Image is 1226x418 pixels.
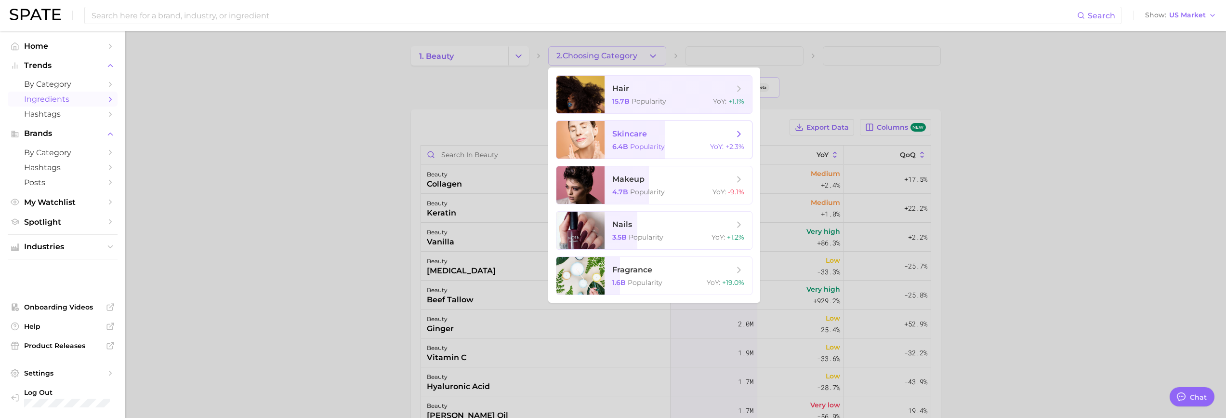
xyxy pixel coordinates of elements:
span: makeup [612,175,645,184]
a: Spotlight [8,215,118,229]
span: Trends [24,61,101,70]
a: Home [8,39,118,54]
span: by Category [24,148,101,157]
a: Hashtags [8,107,118,121]
span: Popularity [628,278,662,287]
span: Show [1145,13,1166,18]
span: -9.1% [728,188,744,196]
span: YoY : [712,233,725,242]
a: Log out. Currently logged in with e-mail unhokang@lghnh.com. [8,385,118,410]
a: Ingredients [8,92,118,107]
span: Ingredients [24,94,101,104]
input: Search here for a brand, industry, or ingredient [91,7,1077,24]
span: US Market [1169,13,1206,18]
span: Popularity [629,233,663,242]
button: Brands [8,126,118,141]
span: Popularity [630,188,665,196]
a: by Category [8,77,118,92]
span: 4.7b [612,188,628,196]
ul: 2.Choosing Category [548,67,760,303]
span: 3.5b [612,233,627,242]
span: by Category [24,80,101,89]
button: ShowUS Market [1143,9,1219,22]
span: Hashtags [24,109,101,119]
span: 1.6b [612,278,626,287]
a: Posts [8,175,118,190]
a: My Watchlist [8,195,118,210]
span: skincare [612,129,647,138]
span: hair [612,84,629,93]
span: 6.4b [612,142,628,151]
a: Product Releases [8,338,118,353]
span: Popularity [630,142,665,151]
a: Help [8,319,118,334]
span: Posts [24,178,101,187]
span: YoY : [710,142,724,151]
span: 15.7b [612,97,630,106]
span: nails [612,220,632,229]
span: fragrance [612,265,652,274]
a: by Category [8,145,118,160]
span: Popularity [632,97,666,106]
span: +2.3% [725,142,744,151]
span: Brands [24,129,101,138]
span: Help [24,322,101,331]
span: +1.2% [727,233,744,242]
button: Trends [8,58,118,73]
span: Settings [24,369,101,378]
span: +19.0% [722,278,744,287]
img: SPATE [10,9,61,20]
button: Industries [8,240,118,254]
span: My Watchlist [24,198,101,207]
span: Hashtags [24,163,101,172]
a: Onboarding Videos [8,300,118,314]
a: Hashtags [8,160,118,175]
span: Home [24,41,101,51]
span: Log Out [24,388,110,397]
span: Search [1088,11,1115,20]
span: YoY : [707,278,720,287]
a: Settings [8,366,118,380]
span: YoY : [712,188,726,196]
span: Onboarding Videos [24,303,101,311]
span: +1.1% [728,97,744,106]
span: Industries [24,243,101,251]
span: YoY : [713,97,726,106]
span: Spotlight [24,217,101,227]
span: Product Releases [24,341,101,350]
